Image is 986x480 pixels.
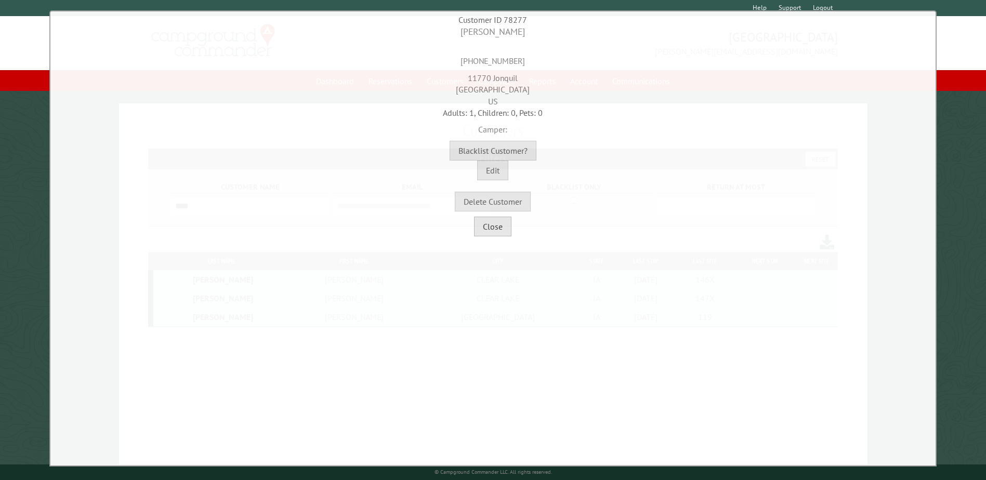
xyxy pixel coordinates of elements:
[53,38,933,67] div: [PHONE_NUMBER]
[53,118,933,135] div: Camper:
[474,217,511,236] button: Close
[53,25,933,38] div: [PERSON_NAME]
[455,192,531,211] button: Delete Customer
[53,14,933,25] div: Customer ID 78277
[450,141,536,161] button: Blacklist Customer?
[435,469,552,475] small: © Campground Commander LLC. All rights reserved.
[53,107,933,118] div: Adults: 1, Children: 0, Pets: 0
[477,161,508,180] button: Edit
[53,67,933,107] div: 11770 Jonquil [GEOGRAPHIC_DATA] US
